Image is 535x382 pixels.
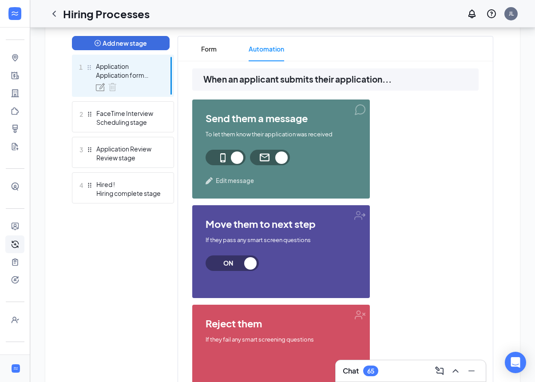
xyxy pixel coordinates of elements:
div: FaceTime Interview [96,109,161,118]
div: If they pass any smart screen questions [206,236,357,244]
svg: WorkstreamLogo [10,9,19,18]
span: Form [201,36,217,61]
span: send them a message [206,113,357,123]
span: Edit message [216,176,254,185]
svg: Drag [87,182,93,188]
button: Minimize [464,364,479,378]
div: To let them know their application was received [206,130,357,139]
div: Hiring complete stage [96,189,161,198]
svg: Drag [87,147,93,153]
span: 1 [79,62,83,72]
div: Hired ! [96,180,161,189]
button: plus-circleAdd new stage [72,36,170,50]
span: move them to next step [206,219,357,229]
span: 4 [79,180,83,191]
button: ChevronUp [448,364,463,378]
div: Application Review [96,144,161,153]
svg: Minimize [466,366,477,376]
div: Open Intercom Messenger [505,352,526,373]
svg: ComposeMessage [434,366,445,376]
span: When an applicant submits their application... [203,73,479,86]
svg: ChevronLeft [49,8,59,19]
svg: ChevronUp [450,366,461,376]
span: ON [209,255,248,271]
div: Review stage [96,153,161,162]
span: 3 [79,144,83,155]
svg: Notifications [467,8,477,19]
svg: QuestionInfo [486,8,497,19]
h1: Hiring Processes [63,6,150,21]
div: JL [509,10,514,17]
span: reject them [206,318,357,329]
svg: WorkstreamLogo [13,366,19,371]
svg: Drag [87,111,93,117]
svg: Drag [86,64,92,71]
div: Application [96,62,161,71]
div: 65 [367,367,374,375]
div: Scheduling stage [96,118,161,127]
h3: Chat [343,366,359,376]
span: 2 [79,109,83,119]
div: If they fail any smart screening questions [206,335,357,344]
span: Automation [249,36,284,61]
div: Application form stage [96,71,161,80]
span: plus-circle [95,40,101,46]
svg: UserCheck [11,315,20,324]
button: ComposeMessage [432,364,447,378]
